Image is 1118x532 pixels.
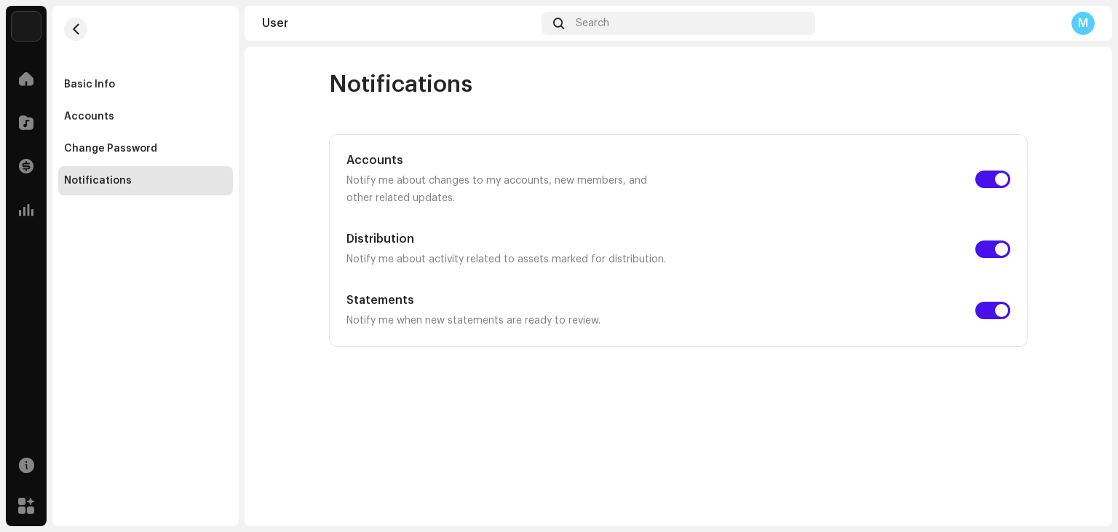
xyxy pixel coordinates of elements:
re-m-nav-item: Notifications [58,166,233,195]
h5: Distribution [346,230,673,248]
re-m-nav-item: Change Password [58,134,233,163]
p: Notify me about activity related to assets marked for distribution. [346,251,673,268]
span: Search [576,17,609,29]
re-m-nav-item: Basic Info [58,70,233,99]
h5: Statements [346,292,673,309]
div: M [1071,12,1095,35]
span: Notifications [329,70,472,99]
div: Accounts [64,111,114,122]
img: 44a65dd8-ff46-4fb3-80ef-66beb69cebce [12,12,41,41]
re-m-nav-item: Accounts [58,102,233,131]
div: User [262,17,536,29]
div: Basic Info [64,79,115,90]
h5: Accounts [346,152,673,169]
p: Notify me about changes to my accounts, new members, and other related updates. [346,172,673,207]
div: Notifications [64,175,132,187]
div: Change Password [64,143,157,154]
p: Notify me when new statements are ready to review. [346,312,673,329]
